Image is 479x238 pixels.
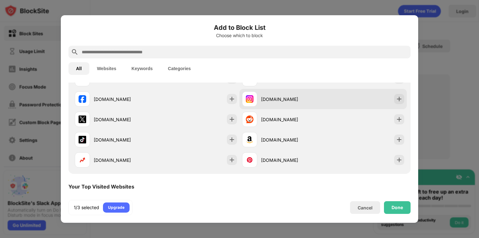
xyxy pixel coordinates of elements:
[246,136,253,143] img: favicons
[94,157,156,163] div: [DOMAIN_NAME]
[246,156,253,164] img: favicons
[68,62,89,75] button: All
[124,62,160,75] button: Keywords
[79,116,86,123] img: favicons
[261,136,323,143] div: [DOMAIN_NAME]
[94,136,156,143] div: [DOMAIN_NAME]
[261,157,323,163] div: [DOMAIN_NAME]
[79,156,86,164] img: favicons
[79,136,86,143] img: favicons
[68,33,411,38] div: Choose which to block
[68,183,134,190] div: Your Top Visited Websites
[261,116,323,123] div: [DOMAIN_NAME]
[358,205,373,210] div: Cancel
[246,116,253,123] img: favicons
[261,96,323,102] div: [DOMAIN_NAME]
[392,205,403,210] div: Done
[68,23,411,32] h6: Add to Block List
[94,116,156,123] div: [DOMAIN_NAME]
[89,62,124,75] button: Websites
[160,62,198,75] button: Categories
[71,48,79,56] img: search.svg
[74,204,99,211] div: 1/3 selected
[79,95,86,103] img: favicons
[94,96,156,102] div: [DOMAIN_NAME]
[108,204,125,211] div: Upgrade
[246,95,253,103] img: favicons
